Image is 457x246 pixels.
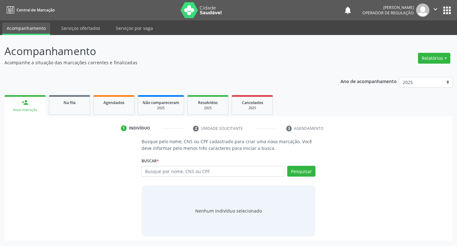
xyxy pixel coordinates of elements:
[441,5,453,16] button: apps
[429,4,441,17] button: 
[22,99,29,106] div: person_add
[9,108,41,112] div: Nova marcação
[129,125,150,131] div: Indivíduo
[287,166,315,177] button: Pesquisar
[63,100,76,105] span: Na fila
[142,138,316,151] p: Busque pelo nome, CNS ou CPF cadastrado para criar uma nova marcação. Você deve informar pelo men...
[236,106,268,110] div: 2025
[242,100,263,105] span: Cancelados
[432,6,439,13] i: 
[362,5,414,10] div: [PERSON_NAME]
[192,106,224,110] div: 2025
[341,77,397,85] p: Ano de acompanhamento
[4,5,55,15] a: Central de Marcação
[142,106,179,110] div: 2025
[362,10,414,16] span: Operador de regulação
[2,23,50,35] a: Acompanhamento
[121,125,127,131] div: 1
[142,166,285,177] input: Busque por nome, CNS ou CPF
[142,156,159,166] label: Buscar
[343,6,352,15] button: notifications
[418,53,450,64] button: Relatórios
[17,7,55,13] span: Central de Marcação
[195,207,262,214] div: Nenhum indivíduo selecionado
[57,23,105,34] a: Serviços ofertados
[103,100,124,105] span: Agendados
[4,43,318,59] p: Acompanhamento
[4,59,318,66] p: Acompanhe a situação das marcações correntes e finalizadas
[111,23,157,34] a: Serviços por vaga
[416,4,429,17] img: img
[198,100,218,105] span: Resolvidos
[142,100,179,105] span: Não compareceram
